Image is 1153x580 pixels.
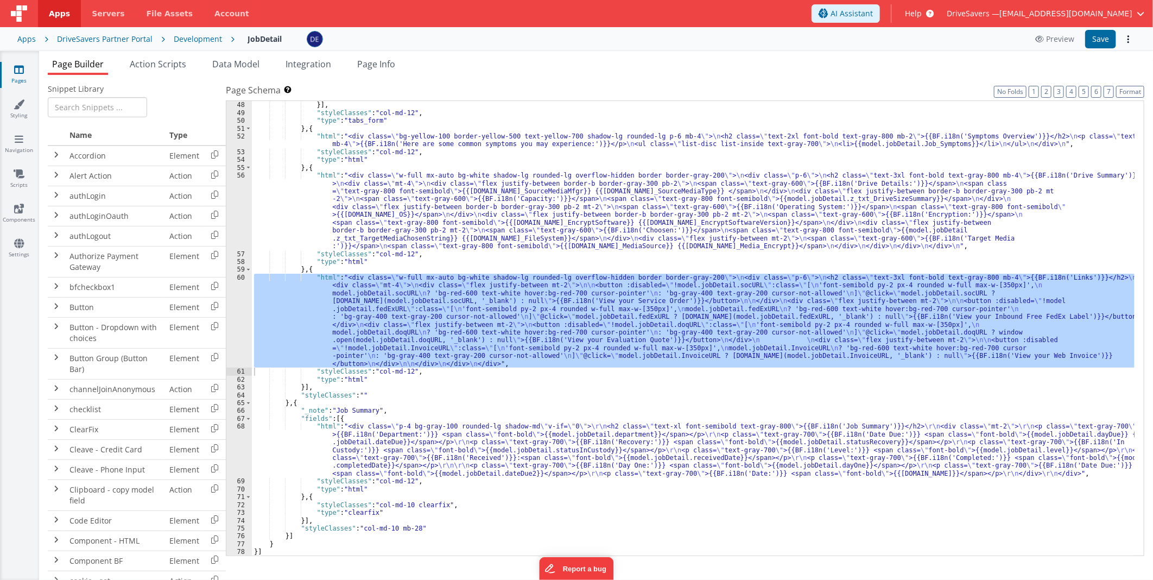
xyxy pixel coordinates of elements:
[65,480,165,510] td: Clipboard - copy model field
[226,509,252,516] div: 73
[226,274,252,368] div: 60
[165,551,204,571] td: Element
[165,480,204,510] td: Action
[226,525,252,532] div: 75
[226,250,252,258] div: 57
[947,8,999,19] span: DriveSavers —
[1066,86,1076,98] button: 4
[1120,31,1136,47] button: Options
[65,317,165,348] td: Button - Dropdown with choices
[17,34,36,45] div: Apps
[165,399,204,419] td: Element
[65,297,165,317] td: Button
[357,58,395,70] span: Page Info
[65,459,165,480] td: Cleave - Phone Input
[65,551,165,571] td: Component BF
[1054,86,1064,98] button: 3
[226,368,252,375] div: 61
[57,34,153,45] div: DriveSavers Partner Portal
[226,540,252,548] div: 77
[65,510,165,531] td: Code Editor
[226,517,252,525] div: 74
[947,8,1144,19] button: DriveSavers — [EMAIL_ADDRESS][DOMAIN_NAME]
[226,407,252,414] div: 66
[226,486,252,493] div: 70
[65,439,165,459] td: Cleave - Credit Card
[226,84,281,97] span: Page Schema
[226,532,252,540] div: 76
[226,148,252,156] div: 53
[226,423,252,477] div: 68
[52,58,104,70] span: Page Builder
[65,419,165,439] td: ClearFix
[226,117,252,124] div: 50
[226,125,252,133] div: 51
[65,206,165,226] td: authLoginOauth
[48,84,104,94] span: Snippet Library
[226,172,252,250] div: 56
[1116,86,1144,98] button: Format
[165,297,204,317] td: Element
[165,379,204,399] td: Action
[169,130,187,140] span: Type
[69,130,92,140] span: Name
[65,186,165,206] td: authLogin
[812,4,880,23] button: AI Assistant
[226,383,252,391] div: 63
[165,186,204,206] td: Action
[226,376,252,383] div: 62
[212,58,259,70] span: Data Model
[165,277,204,297] td: Element
[65,146,165,166] td: Accordion
[226,477,252,485] div: 69
[226,399,252,407] div: 65
[1079,86,1089,98] button: 5
[905,8,922,19] span: Help
[1104,86,1114,98] button: 7
[226,101,252,109] div: 48
[226,392,252,399] div: 64
[65,277,165,297] td: bfcheckbox1
[226,501,252,509] div: 72
[49,8,70,19] span: Apps
[65,348,165,379] td: Button Group (Button Bar)
[994,86,1027,98] button: No Folds
[130,58,186,70] span: Action Scripts
[226,164,252,172] div: 55
[1085,30,1116,48] button: Save
[165,459,204,480] td: Element
[1091,86,1101,98] button: 6
[92,8,124,19] span: Servers
[999,8,1132,19] span: [EMAIL_ADDRESS][DOMAIN_NAME]
[248,35,282,43] h4: JobDetail
[226,109,252,117] div: 49
[65,531,165,551] td: Component - HTML
[831,8,873,19] span: AI Assistant
[307,31,322,47] img: c1374c675423fc74691aaade354d0b4b
[165,246,204,277] td: Element
[226,548,252,556] div: 78
[540,557,614,580] iframe: Marker.io feedback button
[226,266,252,273] div: 59
[165,348,204,379] td: Element
[165,531,204,551] td: Element
[147,8,193,19] span: File Assets
[226,493,252,501] div: 71
[286,58,331,70] span: Integration
[65,246,165,277] td: Authorize Payment Gateway
[165,226,204,246] td: Action
[65,379,165,399] td: channelJoinAnonymous
[226,258,252,266] div: 58
[1029,86,1039,98] button: 1
[65,166,165,186] td: Alert Action
[1029,30,1081,48] button: Preview
[1041,86,1051,98] button: 2
[165,317,204,348] td: Element
[174,34,222,45] div: Development
[165,419,204,439] td: Element
[165,206,204,226] td: Action
[165,510,204,531] td: Element
[65,226,165,246] td: authLogout
[226,133,252,148] div: 52
[226,156,252,163] div: 54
